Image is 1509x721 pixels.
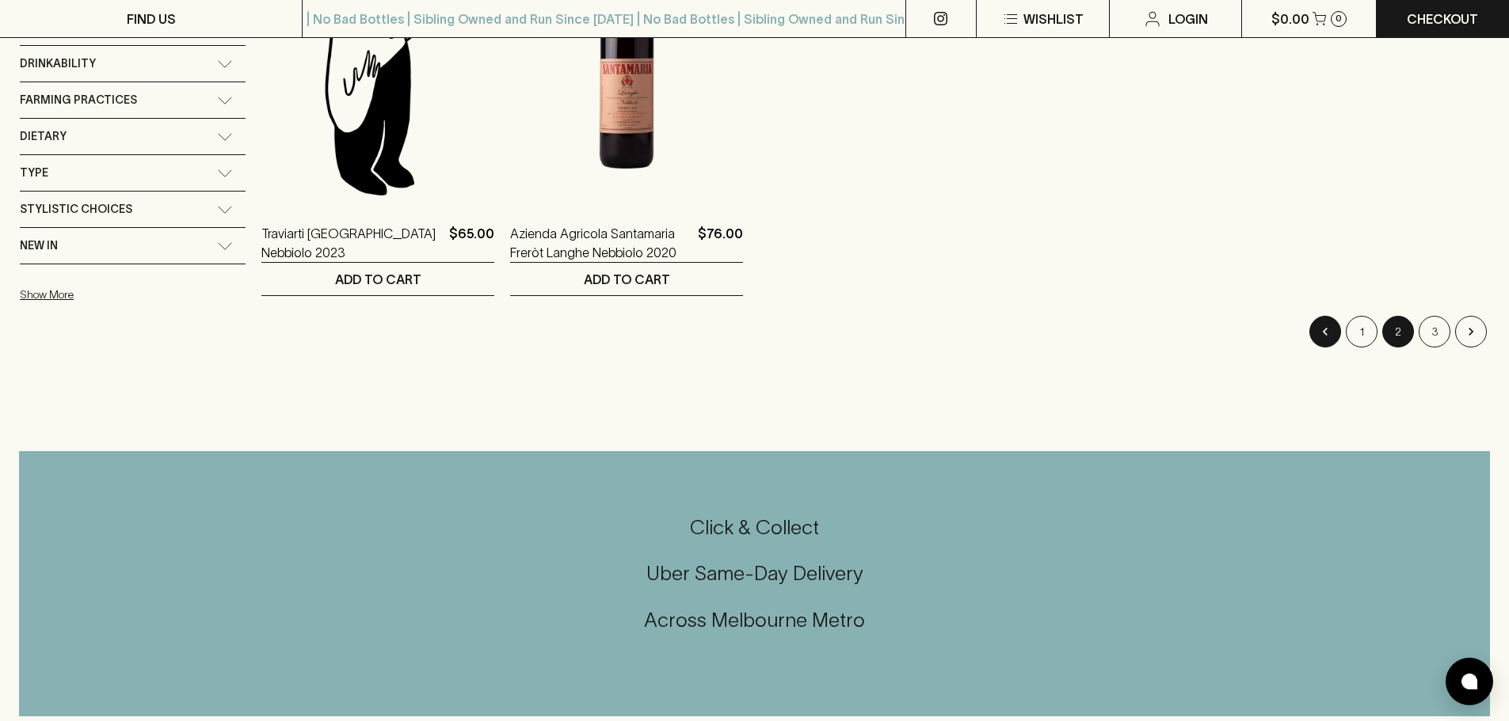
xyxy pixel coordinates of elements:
[1419,316,1450,347] button: Go to page 3
[20,163,48,183] span: Type
[20,155,246,191] div: Type
[20,228,246,264] div: New In
[1336,14,1342,23] p: 0
[20,192,246,227] div: Stylistic Choices
[261,263,494,295] button: ADD TO CART
[1271,9,1309,28] p: $0.00
[335,270,421,289] p: ADD TO CART
[20,279,227,311] button: Show More
[20,46,246,82] div: Drinkability
[20,90,137,110] span: Farming Practices
[1407,9,1478,28] p: Checkout
[19,560,1490,586] h5: Uber Same-Day Delivery
[1168,9,1208,28] p: Login
[584,270,670,289] p: ADD TO CART
[20,119,246,154] div: Dietary
[449,224,494,262] p: $65.00
[1309,316,1341,347] button: Go to previous page
[20,236,58,256] span: New In
[261,224,443,262] a: Traviarti [GEOGRAPHIC_DATA] Nebbiolo 2023
[19,514,1490,541] h5: Click & Collect
[19,451,1490,716] div: Call to action block
[127,9,176,28] p: FIND US
[20,199,132,219] span: Stylistic Choices
[1023,9,1084,28] p: Wishlist
[20,82,246,118] div: Farming Practices
[510,263,743,295] button: ADD TO CART
[698,224,743,262] p: $76.00
[20,127,67,146] span: Dietary
[1455,316,1487,347] button: Go to next page
[20,54,96,74] span: Drinkability
[261,316,1489,347] nav: pagination navigation
[19,607,1490,633] h5: Across Melbourne Metro
[1461,674,1477,689] img: bubble-icon
[1346,316,1378,347] button: Go to page 1
[1382,316,1414,347] button: page 2
[510,224,692,262] a: Azienda Agricola Santamaria Freròt Langhe Nebbiolo 2020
